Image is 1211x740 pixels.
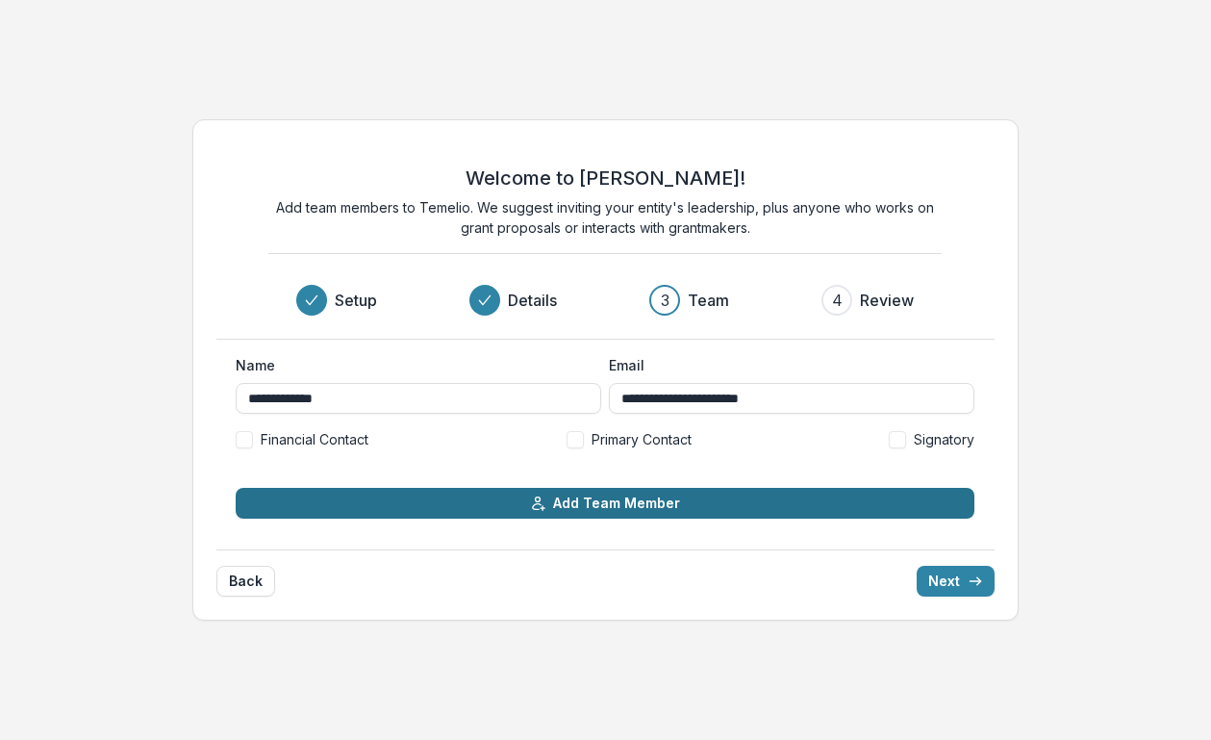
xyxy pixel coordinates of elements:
[917,566,995,597] button: Next
[216,566,275,597] button: Back
[661,289,669,312] div: 3
[609,355,963,375] label: Email
[466,166,745,190] h2: Welcome to [PERSON_NAME]!
[914,429,974,449] span: Signatory
[508,289,557,312] h3: Details
[688,289,729,312] h3: Team
[335,289,377,312] h3: Setup
[236,488,974,519] button: Add Team Member
[592,429,692,449] span: Primary Contact
[832,289,843,312] div: 4
[296,285,914,316] div: Progress
[236,355,590,375] label: Name
[268,197,942,238] p: Add team members to Temelio. We suggest inviting your entity's leadership, plus anyone who works ...
[261,429,368,449] span: Financial Contact
[860,289,914,312] h3: Review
